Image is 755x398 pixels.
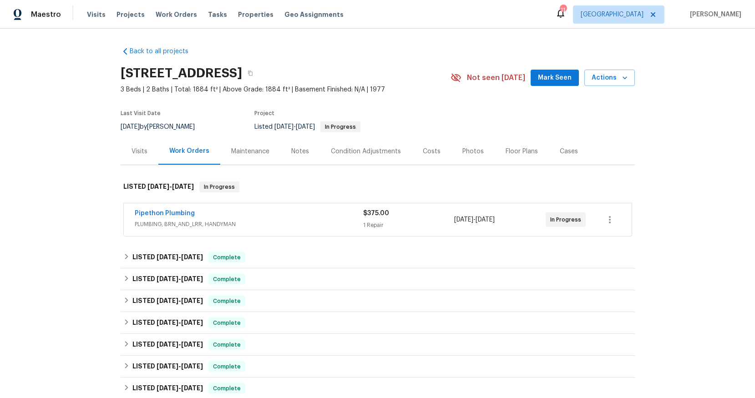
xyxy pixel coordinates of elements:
[181,341,203,348] span: [DATE]
[121,121,206,132] div: by [PERSON_NAME]
[117,10,145,19] span: Projects
[157,385,203,391] span: -
[284,10,344,19] span: Geo Assignments
[147,183,169,190] span: [DATE]
[121,85,451,94] span: 3 Beds | 2 Baths | Total: 1884 ft² | Above Grade: 1884 ft² | Basement Finished: N/A | 1977
[121,69,242,78] h2: [STREET_ADDRESS]
[238,10,274,19] span: Properties
[132,147,147,156] div: Visits
[181,297,203,304] span: [DATE]
[181,319,203,326] span: [DATE]
[592,72,628,84] span: Actions
[331,147,401,156] div: Condition Adjustments
[157,297,203,304] span: -
[157,363,203,369] span: -
[121,172,635,202] div: LISTED [DATE]-[DATE]In Progress
[157,341,203,348] span: -
[476,217,495,223] span: [DATE]
[132,252,203,263] h6: LISTED
[181,276,203,282] span: [DATE]
[209,340,244,349] span: Complete
[157,254,178,260] span: [DATE]
[584,70,635,86] button: Actions
[274,124,315,130] span: -
[87,10,106,19] span: Visits
[132,274,203,285] h6: LISTED
[454,215,495,224] span: -
[231,147,269,156] div: Maintenance
[363,210,389,217] span: $375.00
[157,276,203,282] span: -
[550,215,585,224] span: In Progress
[172,183,194,190] span: [DATE]
[254,111,274,116] span: Project
[157,341,178,348] span: [DATE]
[157,276,178,282] span: [DATE]
[538,72,572,84] span: Mark Seen
[121,111,161,116] span: Last Visit Date
[31,10,61,19] span: Maestro
[135,220,363,229] span: PLUMBING, BRN_AND_LRR, HANDYMAN
[132,317,203,328] h6: LISTED
[363,221,455,230] div: 1 Repair
[209,275,244,284] span: Complete
[296,124,315,130] span: [DATE]
[208,11,227,18] span: Tasks
[454,217,473,223] span: [DATE]
[147,183,194,190] span: -
[121,312,635,334] div: LISTED [DATE]-[DATE]Complete
[581,10,644,19] span: [GEOGRAPHIC_DATA]
[209,362,244,371] span: Complete
[209,253,244,262] span: Complete
[209,297,244,306] span: Complete
[157,319,178,326] span: [DATE]
[132,296,203,307] h6: LISTED
[200,182,238,191] span: In Progress
[156,10,197,19] span: Work Orders
[132,361,203,372] h6: LISTED
[157,385,178,391] span: [DATE]
[254,124,360,130] span: Listed
[423,147,441,156] div: Costs
[121,356,635,378] div: LISTED [DATE]-[DATE]Complete
[157,254,203,260] span: -
[169,146,209,156] div: Work Orders
[121,247,635,268] div: LISTED [DATE]-[DATE]Complete
[121,268,635,290] div: LISTED [DATE]-[DATE]Complete
[123,181,194,192] h6: LISTED
[209,384,244,393] span: Complete
[274,124,294,130] span: [DATE]
[686,10,741,19] span: [PERSON_NAME]
[181,363,203,369] span: [DATE]
[560,147,578,156] div: Cases
[181,385,203,391] span: [DATE]
[181,254,203,260] span: [DATE]
[121,124,140,130] span: [DATE]
[291,147,309,156] div: Notes
[157,319,203,326] span: -
[560,5,566,15] div: 11
[135,210,195,217] a: Pipethon Plumbing
[531,70,579,86] button: Mark Seen
[462,147,484,156] div: Photos
[209,318,244,327] span: Complete
[506,147,538,156] div: Floor Plans
[121,290,635,312] div: LISTED [DATE]-[DATE]Complete
[467,73,525,82] span: Not seen [DATE]
[157,297,178,304] span: [DATE]
[321,124,360,130] span: In Progress
[132,339,203,350] h6: LISTED
[121,47,208,56] a: Back to all projects
[157,363,178,369] span: [DATE]
[132,383,203,394] h6: LISTED
[242,65,258,81] button: Copy Address
[121,334,635,356] div: LISTED [DATE]-[DATE]Complete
